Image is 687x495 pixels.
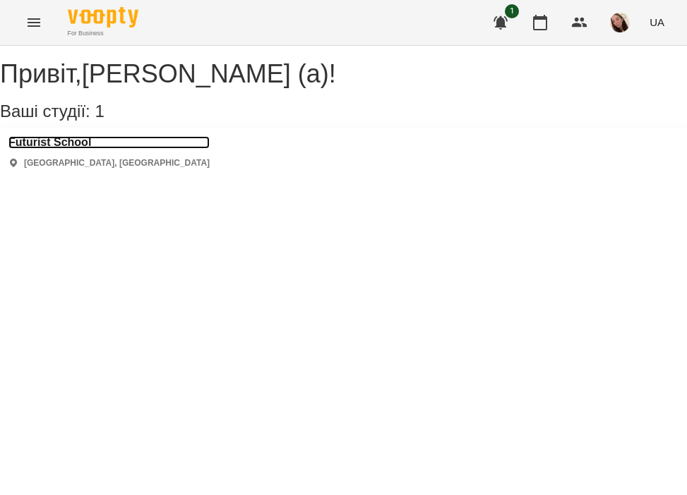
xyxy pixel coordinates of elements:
img: Voopty Logo [68,7,138,28]
button: Menu [17,6,51,39]
span: 1 [505,4,519,18]
span: For Business [68,29,138,38]
span: 1 [95,102,104,121]
p: [GEOGRAPHIC_DATA], [GEOGRAPHIC_DATA] [24,157,210,169]
img: 8e00ca0478d43912be51e9823101c125.jpg [610,13,630,32]
a: Futurist School [8,136,210,149]
span: UA [650,15,664,30]
button: UA [644,9,670,35]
